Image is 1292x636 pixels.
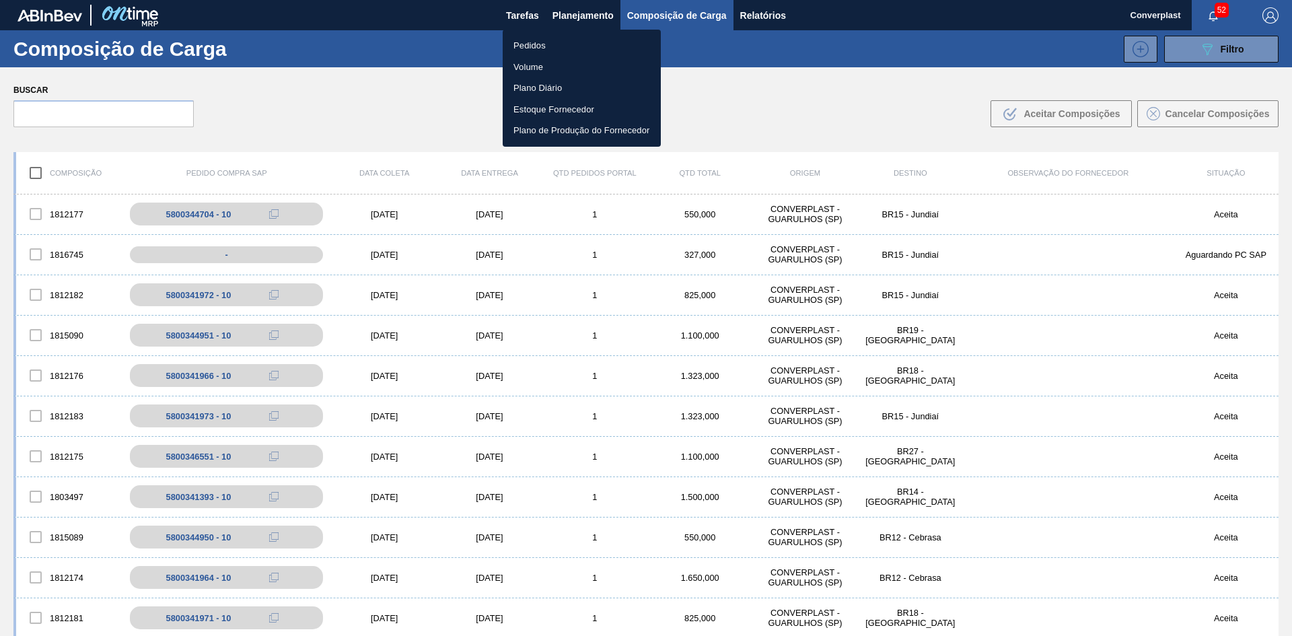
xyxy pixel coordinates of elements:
[503,77,661,99] a: Plano Diário
[503,35,661,57] a: Pedidos
[503,120,661,141] a: Plano de Produção do Fornecedor
[503,57,661,78] a: Volume
[503,99,661,120] a: Estoque Fornecedor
